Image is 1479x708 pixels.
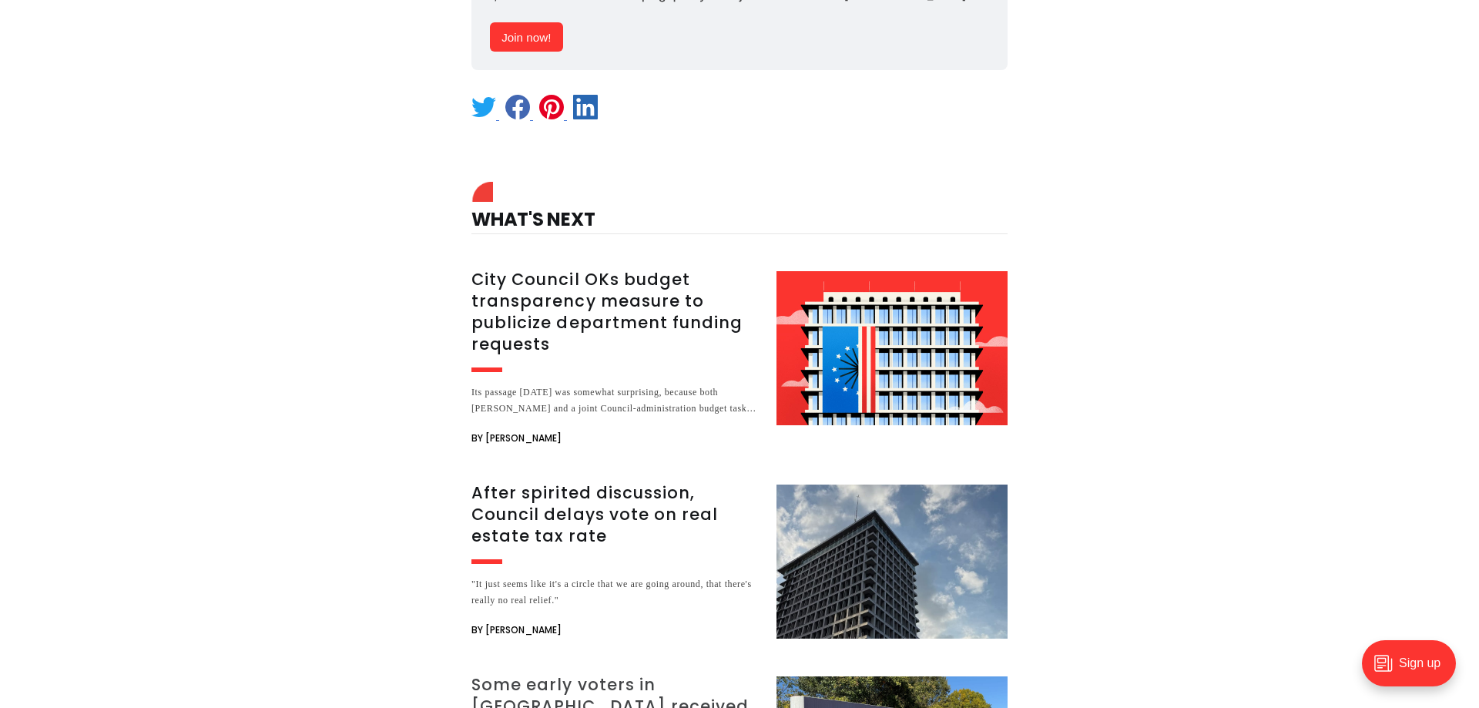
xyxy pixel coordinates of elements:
[471,384,758,417] div: Its passage [DATE] was somewhat surprising, because both [PERSON_NAME] and a joint Council-admini...
[471,269,758,355] h3: City Council OKs budget transparency measure to publicize department funding requests
[471,186,1008,234] h4: What's Next
[490,22,563,52] a: Join now!
[776,485,1008,639] img: After spirited discussion, Council delays vote on real estate tax rate
[471,429,562,448] span: By [PERSON_NAME]
[1349,633,1479,708] iframe: portal-trigger
[471,271,1008,448] a: City Council OKs budget transparency measure to publicize department funding requests Its passage...
[471,621,562,639] span: By [PERSON_NAME]
[471,482,758,547] h3: After spirited discussion, Council delays vote on real estate tax rate
[776,271,1008,425] img: City Council OKs budget transparency measure to publicize department funding requests
[471,485,1008,639] a: After spirited discussion, Council delays vote on real estate tax rate "It just seems like it's a...
[471,576,758,609] div: "It just seems like it's a circle that we are going around, that there's really no real relief."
